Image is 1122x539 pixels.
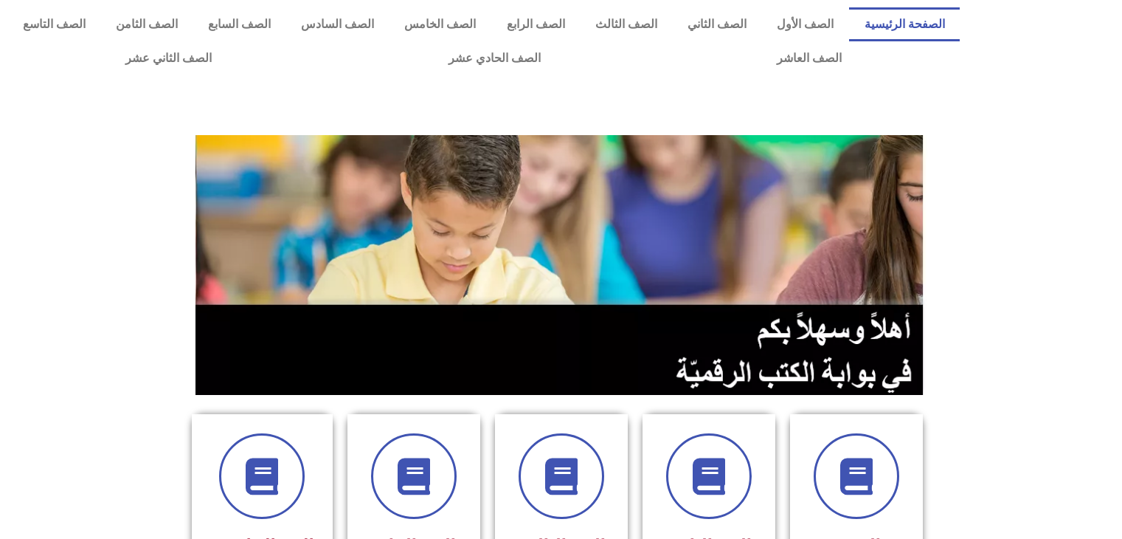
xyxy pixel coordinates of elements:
a: الصفحة الرئيسية [849,7,960,41]
a: الصف الحادي عشر [330,41,658,75]
a: الصف الخامس [389,7,491,41]
a: الصف التاسع [7,7,100,41]
a: الصف الثالث [580,7,672,41]
a: الصف الثاني [672,7,761,41]
a: الصف السادس [286,7,389,41]
a: الصف الرابع [491,7,580,41]
a: الصف الثامن [100,7,193,41]
a: الصف العاشر [659,41,960,75]
a: الصف الأول [762,7,849,41]
a: الصف الثاني عشر [7,41,330,75]
a: الصف السابع [193,7,285,41]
